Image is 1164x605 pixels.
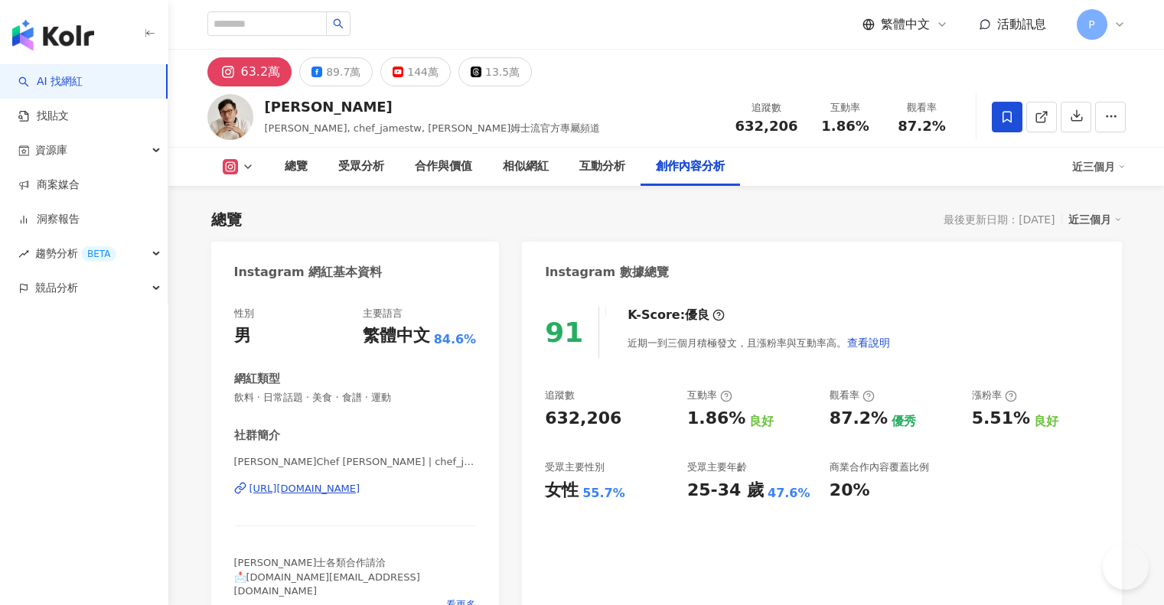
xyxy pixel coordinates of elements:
div: 漲粉率 [972,389,1017,402]
div: 91 [545,317,583,348]
div: 追蹤數 [545,389,575,402]
div: 受眾分析 [338,158,384,176]
div: 性別 [234,307,254,320]
div: 主要語言 [363,307,403,320]
div: 25-34 歲 [687,479,764,503]
div: 89.7萬 [326,61,360,83]
span: 趨勢分析 [35,236,116,271]
span: 活動訊息 [997,17,1046,31]
button: 144萬 [380,57,451,86]
button: 查看說明 [846,327,891,358]
span: 競品分析 [35,271,78,305]
div: 觀看率 [893,100,951,115]
span: 632,206 [735,118,798,134]
div: 87.2% [830,407,888,431]
div: [PERSON_NAME] [265,97,601,116]
div: 47.6% [768,485,810,502]
a: 商案媒合 [18,177,80,193]
div: [URL][DOMAIN_NAME] [249,482,360,496]
span: 飲料 · 日常話題 · 美食 · 食譜 · 運動 [234,391,477,405]
button: 89.7萬 [299,57,373,86]
div: 優秀 [892,413,916,430]
span: 繁體中文 [881,16,930,33]
div: 近三個月 [1068,210,1122,229]
div: 20% [830,479,870,503]
div: 63.2萬 [241,61,281,83]
div: Instagram 網紅基本資料 [234,264,383,281]
span: 84.6% [434,331,477,348]
div: Instagram 數據總覽 [545,264,669,281]
div: 632,206 [545,407,621,431]
div: 相似網紅 [503,158,549,176]
div: 55.7% [582,485,625,502]
div: 觀看率 [830,389,875,402]
div: 近期一到三個月積極發文，且漲粉率與互動率高。 [628,327,891,358]
div: 優良 [685,307,709,324]
a: 洞察報告 [18,212,80,227]
div: 互動率 [687,389,732,402]
div: BETA [81,246,116,262]
span: [PERSON_NAME], chef_jamestw, [PERSON_NAME]姆士流官方專屬頻道 [265,122,601,134]
span: 87.2% [898,119,945,134]
div: 近三個月 [1072,155,1126,179]
div: 1.86% [687,407,745,431]
span: 1.86% [821,119,869,134]
div: K-Score : [628,307,725,324]
div: 5.51% [972,407,1030,431]
a: 找貼文 [18,109,69,124]
div: 最後更新日期：[DATE] [944,213,1055,226]
button: 13.5萬 [458,57,532,86]
div: 社群簡介 [234,428,280,444]
span: 查看說明 [847,337,890,349]
div: 追蹤數 [735,100,798,115]
div: 受眾主要年齡 [687,460,747,474]
span: [PERSON_NAME]Chef [PERSON_NAME] | chef_jamestw [234,455,477,469]
div: 總覽 [285,158,308,176]
span: [PERSON_NAME]士各類合作請洽 📩[DOMAIN_NAME][EMAIL_ADDRESS][DOMAIN_NAME] [234,557,420,596]
img: logo [12,20,94,50]
div: 網紅類型 [234,371,280,387]
a: searchAI 找網紅 [18,74,83,89]
span: rise [18,249,29,259]
a: [URL][DOMAIN_NAME] [234,482,477,496]
div: 男 [234,324,251,348]
div: 互動率 [817,100,875,115]
span: 資源庫 [35,133,67,168]
div: 合作與價值 [415,158,472,176]
div: 商業合作內容覆蓋比例 [830,460,929,474]
img: KOL Avatar [207,94,253,140]
iframe: Help Scout Beacon - Open [1103,544,1149,590]
div: 良好 [749,413,774,430]
div: 創作內容分析 [656,158,725,176]
div: 互動分析 [579,158,625,176]
div: 13.5萬 [485,61,520,83]
span: P [1088,16,1094,33]
div: 總覽 [211,209,242,230]
button: 63.2萬 [207,57,292,86]
div: 良好 [1034,413,1058,430]
div: 繁體中文 [363,324,430,348]
div: 女性 [545,479,579,503]
div: 受眾主要性別 [545,460,605,474]
span: search [333,18,344,29]
div: 144萬 [407,61,439,83]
